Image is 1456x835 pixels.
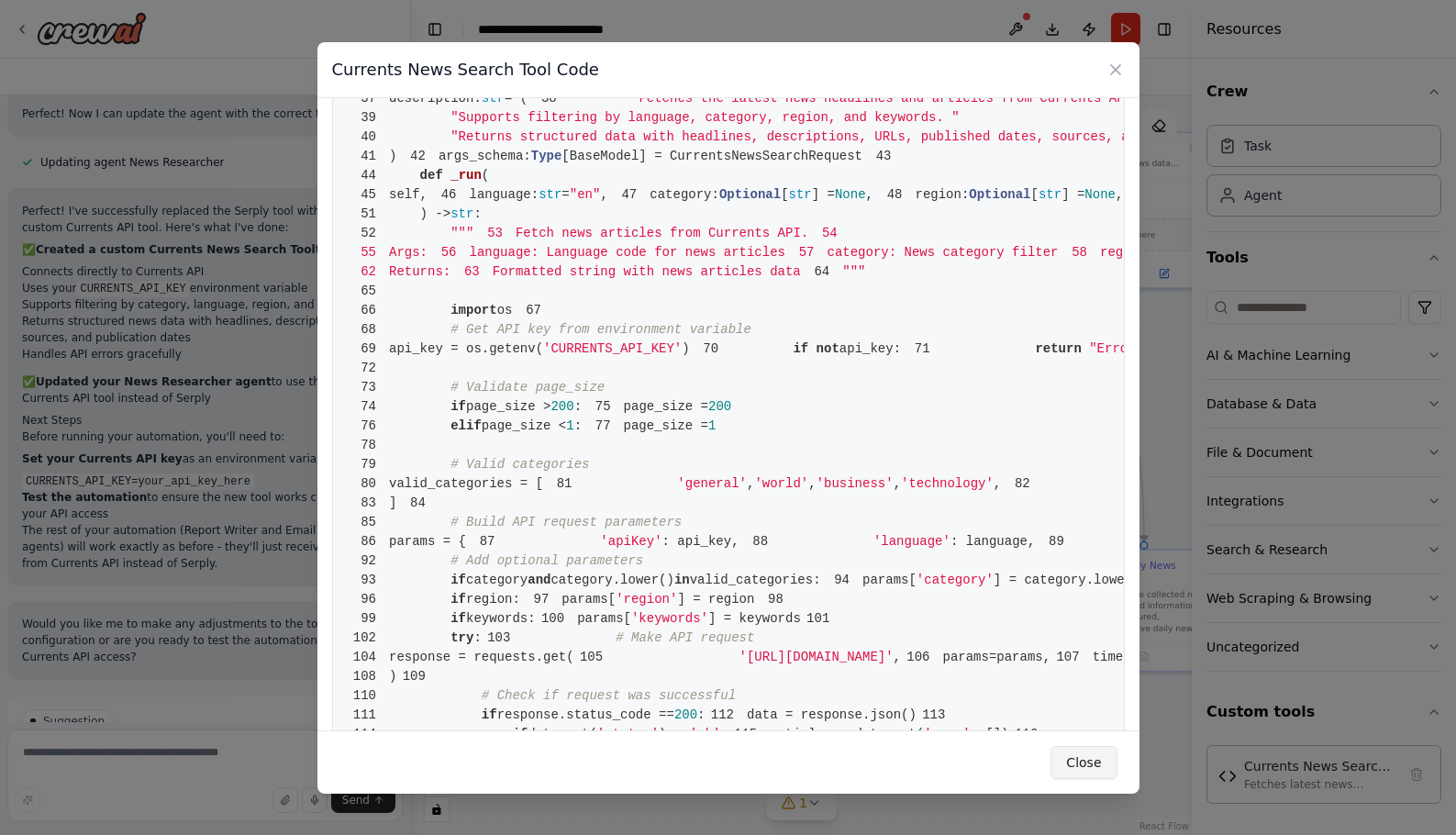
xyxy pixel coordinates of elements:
span: language: [470,187,539,202]
span: category: News category filter [785,245,1059,260]
span: in [674,573,690,587]
span: _run [450,168,482,183]
span: not [817,341,839,356]
span: 'category' [917,573,994,587]
span: import [450,303,496,317]
span: # Get API key from environment variable [450,322,751,337]
span: [BaseModel] = CurrentsNewsSearchRequest [561,149,862,163]
span: 1 [708,418,716,433]
span: try [450,630,473,645]
span: 104 [348,648,390,667]
span: 69 [348,340,390,359]
span: category [466,573,528,587]
span: Args: [348,245,428,260]
span: 43 [862,147,905,166]
span: = ( [505,91,528,106]
span: # Valid categories [450,457,589,472]
span: ] = keywords [708,611,801,626]
span: , [866,187,873,202]
span: data.get( [528,727,597,741]
span: 41 [348,147,390,166]
span: 'technology' [901,476,994,491]
span: params[ [561,592,616,607]
span: 'business' [817,476,894,491]
span: None [835,187,866,202]
span: 81 [543,474,585,494]
span: 115 [728,725,771,744]
span: 89 [1035,532,1077,551]
span: 44 [348,166,390,185]
span: , [808,476,816,491]
span: params = { [348,534,467,549]
span: 109 [396,667,439,686]
span: 49 [1123,185,1165,205]
span: Formatted string with news articles data [450,264,801,279]
span: 58 [1059,243,1101,262]
span: 108 [348,667,390,686]
span: 'ok' [690,727,721,741]
span: ( [482,168,489,183]
span: 97 [520,590,562,609]
span: 106 [901,648,943,667]
span: 66 [348,301,390,320]
span: 83 [348,494,390,513]
span: 75 [582,397,624,417]
span: 'status' [597,727,659,741]
span: 64 [801,262,843,282]
span: , [894,650,901,664]
span: "Fetches the latest news headlines and articles from Currents API. " [631,91,1155,106]
span: 85 [348,513,390,532]
span: 107 [1050,648,1093,667]
button: Close [1050,746,1117,779]
span: return [1035,341,1081,356]
span: ] = region [677,592,754,607]
span: , [747,476,754,491]
span: , []) [971,727,1009,741]
span: 116 [1009,725,1051,744]
span: 'language' [873,534,950,549]
span: Fetch news articles from Currents API. [473,226,808,240]
span: 45 [348,185,390,205]
span: keywords: [466,611,536,626]
span: # Make API request [616,630,754,645]
span: 47 [608,185,650,205]
span: 40 [348,128,390,147]
span: 55 [348,243,390,262]
span: "en" [570,187,601,202]
span: : [697,707,705,722]
span: page_size > [466,399,550,414]
span: 79 [348,455,390,474]
span: : [473,206,481,221]
span: # Build API request parameters [450,515,682,529]
span: description: [389,91,482,106]
span: Optional [969,187,1030,202]
span: , [894,476,901,491]
span: page_size = [624,399,708,414]
span: str [482,91,505,106]
span: 74 [348,397,390,417]
span: 72 [348,359,390,378]
span: api_key = os.getenv( [389,341,543,356]
span: 99 [348,609,390,629]
span: # Validate page_size [450,380,605,395]
span: 110 [348,686,390,706]
span: articles = data.get( [770,727,924,741]
span: 93 [348,571,390,590]
span: 94 [821,571,863,590]
span: [ [781,187,788,202]
span: os [497,303,513,317]
span: 46 [428,185,470,205]
span: '[URL][DOMAIN_NAME]' [739,650,894,664]
span: elif [450,418,482,433]
span: 'CURRENTS_API_KEY' [543,341,682,356]
span: 80 [348,474,390,494]
span: str [789,187,812,202]
span: 48 [873,185,916,205]
span: 54 [808,224,850,243]
span: , [1116,187,1123,202]
span: 200 [674,707,697,722]
span: 96 [348,590,390,609]
span: 'general' [677,476,747,491]
span: if [512,727,528,741]
span: 42 [396,147,439,166]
